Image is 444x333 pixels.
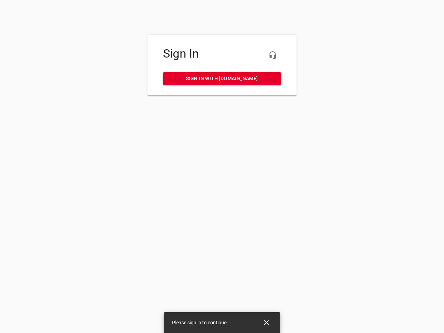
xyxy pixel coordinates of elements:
[258,314,275,331] button: Close
[264,47,281,63] button: Live Chat
[163,72,281,85] a: Sign in with [DOMAIN_NAME]
[169,74,275,83] span: Sign in with [DOMAIN_NAME]
[172,320,228,325] span: Please sign in to continue.
[163,47,281,61] h4: Sign In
